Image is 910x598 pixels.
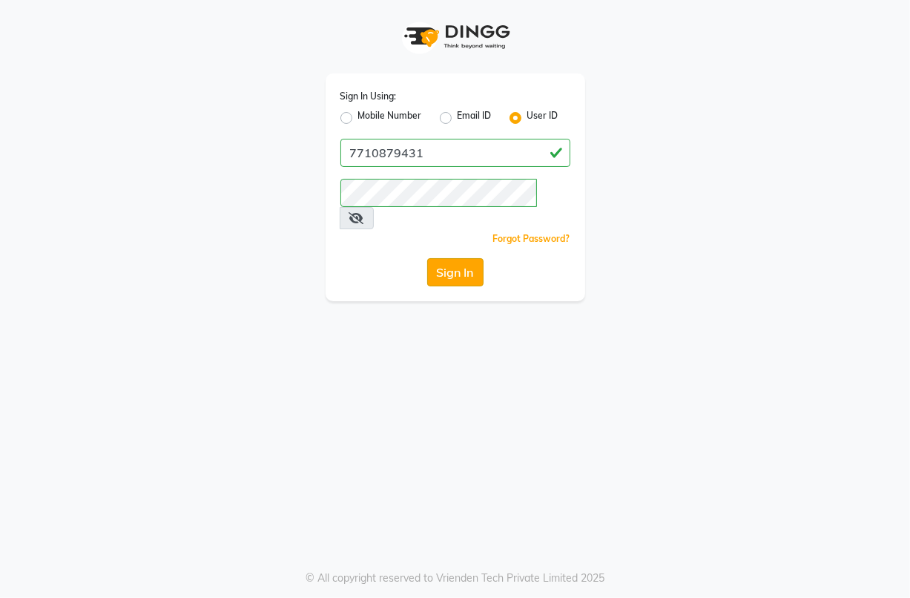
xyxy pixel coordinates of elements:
[340,90,397,103] label: Sign In Using:
[340,179,537,207] input: Username
[427,258,484,286] button: Sign In
[340,139,570,167] input: Username
[396,15,515,59] img: logo1.svg
[493,233,570,244] a: Forgot Password?
[527,109,558,127] label: User ID
[358,109,422,127] label: Mobile Number
[458,109,492,127] label: Email ID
